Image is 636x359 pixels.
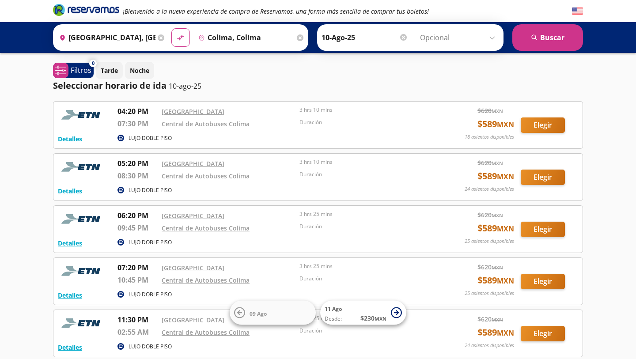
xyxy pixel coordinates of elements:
small: MXN [492,212,503,219]
i: Brand Logo [53,3,119,16]
p: Duración [299,275,433,283]
small: MXN [497,276,514,286]
input: Buscar Destino [195,26,295,49]
p: 25 asientos disponibles [465,238,514,245]
small: MXN [497,120,514,129]
img: RESERVAMOS [58,314,106,332]
a: Brand Logo [53,3,119,19]
img: RESERVAMOS [58,210,106,228]
input: Buscar Origen [56,26,155,49]
p: 08:30 PM [117,170,157,181]
span: $ 620 [477,158,503,167]
p: 3 hrs 25 mins [299,262,433,270]
p: 05:20 PM [117,158,157,169]
p: 10:45 PM [117,275,157,285]
span: Desde: [325,315,342,323]
button: Elegir [521,222,565,237]
span: 0 [92,60,95,67]
p: LUJO DOBLE PISO [129,134,172,142]
button: Elegir [521,274,565,289]
p: Tarde [101,66,118,75]
span: $ 620 [477,262,503,272]
a: [GEOGRAPHIC_DATA] [162,264,224,272]
a: Central de Autobuses Colima [162,328,250,336]
a: [GEOGRAPHIC_DATA] [162,159,224,168]
p: Duración [299,170,433,178]
a: Central de Autobuses Colima [162,120,250,128]
button: Detalles [58,186,82,196]
em: ¡Bienvenido a la nueva experiencia de compra de Reservamos, una forma más sencilla de comprar tus... [123,7,429,15]
button: Noche [125,62,154,79]
p: Duración [299,223,433,231]
small: MXN [497,224,514,234]
button: Buscar [512,24,583,51]
input: Elegir Fecha [322,26,408,49]
button: Elegir [521,326,565,341]
img: RESERVAMOS [58,262,106,280]
p: 02:55 AM [117,327,157,337]
a: Central de Autobuses Colima [162,276,250,284]
span: $ 589 [477,326,514,339]
p: 07:20 PM [117,262,157,273]
span: $ 589 [477,222,514,235]
a: Central de Autobuses Colima [162,172,250,180]
a: [GEOGRAPHIC_DATA] [162,107,224,116]
button: Detalles [58,134,82,144]
p: 07:30 PM [117,118,157,129]
p: Duración [299,118,433,126]
img: RESERVAMOS [58,106,106,124]
p: 24 asientos disponibles [465,185,514,193]
p: LUJO DOBLE PISO [129,238,172,246]
button: Detalles [58,343,82,352]
span: $ 589 [477,117,514,131]
button: 09 Ago [230,301,316,325]
button: Elegir [521,117,565,133]
img: RESERVAMOS [58,158,106,176]
p: 3 hrs 10 mins [299,106,433,114]
input: Opcional [420,26,499,49]
p: 04:20 PM [117,106,157,117]
small: MXN [492,160,503,166]
span: $ 230 [360,314,386,323]
p: 3 hrs 10 mins [299,158,433,166]
small: MXN [497,172,514,181]
small: MXN [492,316,503,323]
span: $ 620 [477,314,503,324]
p: LUJO DOBLE PISO [129,343,172,351]
button: Elegir [521,170,565,185]
p: 24 asientos disponibles [465,342,514,349]
p: 09:45 PM [117,223,157,233]
button: 11 AgoDesde:$230MXN [320,301,406,325]
span: 09 Ago [250,310,267,317]
small: MXN [492,108,503,114]
a: Central de Autobuses Colima [162,224,250,232]
span: $ 589 [477,274,514,287]
a: [GEOGRAPHIC_DATA] [162,316,224,324]
p: Duración [299,327,433,335]
p: 25 asientos disponibles [465,290,514,297]
a: [GEOGRAPHIC_DATA] [162,212,224,220]
button: English [572,6,583,17]
p: 3 hrs 25 mins [299,210,433,218]
span: $ 589 [477,170,514,183]
p: 18 asientos disponibles [465,133,514,141]
button: Detalles [58,238,82,248]
button: Detalles [58,291,82,300]
p: 06:20 PM [117,210,157,221]
span: $ 620 [477,106,503,115]
small: MXN [375,315,386,322]
p: Noche [130,66,149,75]
button: Tarde [96,62,123,79]
p: 11:30 PM [117,314,157,325]
span: $ 620 [477,210,503,219]
p: Filtros [71,65,91,76]
button: 0Filtros [53,63,94,78]
small: MXN [497,328,514,338]
span: 11 Ago [325,305,342,313]
p: Seleccionar horario de ida [53,79,167,92]
p: LUJO DOBLE PISO [129,186,172,194]
p: 10-ago-25 [169,81,201,91]
p: LUJO DOBLE PISO [129,291,172,299]
small: MXN [492,264,503,271]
